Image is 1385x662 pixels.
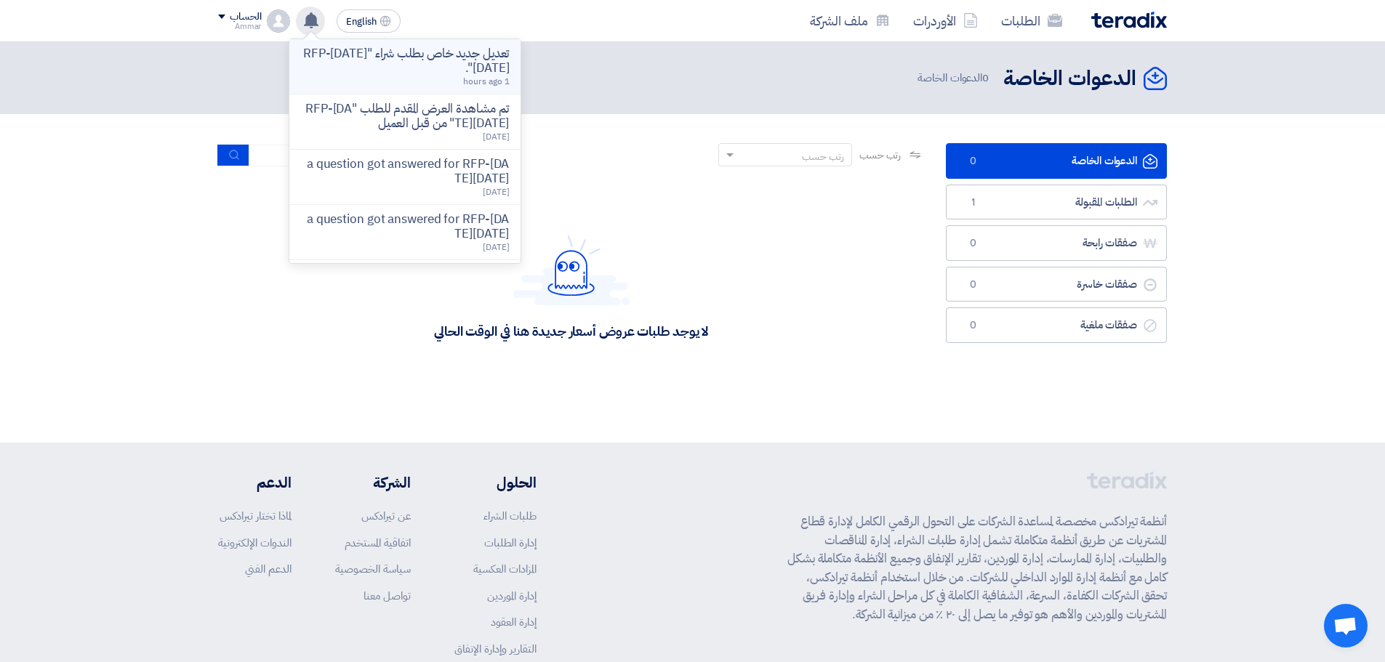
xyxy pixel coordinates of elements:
span: 1 [964,195,981,210]
a: صفقات رابحة0 [946,225,1167,261]
li: الحلول [454,472,537,493]
a: الدعوات الخاصة0 [946,143,1167,179]
span: 0 [964,236,981,251]
li: الشركة [335,472,411,493]
a: إدارة الطلبات [484,535,537,551]
a: الأوردرات [902,4,989,38]
span: 0 [982,70,989,86]
a: اتفاقية المستخدم [345,535,411,551]
button: English [337,9,401,33]
a: الطلبات المقبولة1 [946,185,1167,220]
span: 0 [964,318,981,333]
span: 1 hours ago [463,75,509,88]
a: عن تيرادكس [361,508,411,524]
span: 0 [964,154,981,169]
a: ملف الشركة [798,4,902,38]
p: تعديل جديد خاص بطلب شراء "RFP-[DATE][DATE]". [301,47,509,76]
a: التقارير وإدارة الإنفاق [454,641,537,657]
a: سياسة الخصوصية [335,561,411,577]
a: صفقات خاسرة0 [946,267,1167,302]
a: المزادات العكسية [473,561,537,577]
span: 0 [964,278,981,292]
span: [DATE] [483,241,509,254]
a: الدعم الفني [245,561,292,577]
input: ابحث بعنوان أو رقم الطلب [249,145,453,166]
p: a question got answered for RFP-[DATE][DATE] [301,212,509,241]
div: الحساب [230,11,261,23]
a: إدارة العقود [491,614,537,630]
p: a question got answered for RFP-[DATE][DATE] [301,157,509,186]
span: [DATE] [483,185,509,198]
a: تواصل معنا [364,588,411,604]
p: أنظمة تيرادكس مخصصة لمساعدة الشركات على التحول الرقمي الكامل لإدارة قطاع المشتريات عن طريق أنظمة ... [787,512,1167,623]
span: English [346,17,377,27]
span: رتب حسب [859,148,901,163]
span: الدعوات الخاصة [918,70,992,86]
li: الدعم [218,472,292,493]
img: profile_test.png [267,9,290,33]
a: طلبات الشراء [483,508,537,524]
img: Hello [513,235,630,305]
a: إدارة الموردين [487,588,537,604]
a: Open chat [1324,604,1368,647]
p: تم مشاهدة العرض المقدم للطلب "RFP-[DATE][DATE]" من قبل العميل [301,102,509,131]
a: لماذا تختار تيرادكس [220,508,292,524]
div: لا يوجد طلبات عروض أسعار جديدة هنا في الوقت الحالي [434,323,708,339]
img: Teradix logo [1091,12,1167,28]
a: صفقات ملغية0 [946,307,1167,343]
a: الطلبات [989,4,1074,38]
div: Ammar [218,23,261,31]
h2: الدعوات الخاصة [1003,65,1136,93]
span: [DATE] [483,130,509,143]
div: رتب حسب [802,149,844,164]
a: الندوات الإلكترونية [218,535,292,551]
